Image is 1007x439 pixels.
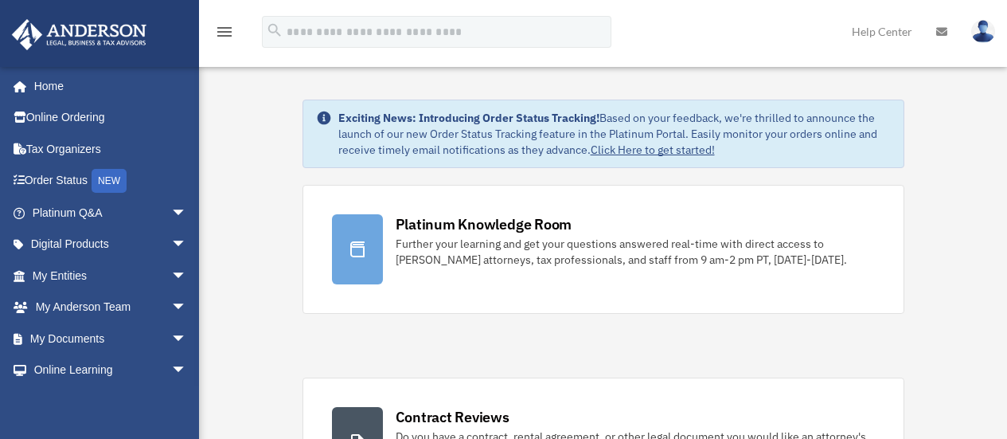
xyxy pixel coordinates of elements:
[11,229,211,261] a: Digital Productsarrow_drop_down
[171,323,203,355] span: arrow_drop_down
[171,197,203,229] span: arrow_drop_down
[266,22,283,39] i: search
[215,28,234,41] a: menu
[11,133,211,165] a: Tax Organizers
[591,143,715,157] a: Click Here to get started!
[171,260,203,292] span: arrow_drop_down
[338,110,891,158] div: Based on your feedback, we're thrilled to announce the launch of our new Order Status Tracking fe...
[396,407,509,427] div: Contract Reviews
[11,323,211,355] a: My Documentsarrow_drop_down
[338,111,599,125] strong: Exciting News: Introducing Order Status Tracking!
[171,292,203,324] span: arrow_drop_down
[11,197,211,229] a: Platinum Q&Aarrow_drop_down
[396,236,875,268] div: Further your learning and get your questions answered real-time with direct access to [PERSON_NAM...
[971,20,995,43] img: User Pic
[215,22,234,41] i: menu
[11,292,211,323] a: My Anderson Teamarrow_drop_down
[396,214,572,234] div: Platinum Knowledge Room
[171,355,203,387] span: arrow_drop_down
[302,185,904,314] a: Platinum Knowledge Room Further your learning and get your questions answered real-time with dire...
[92,169,127,193] div: NEW
[11,70,203,102] a: Home
[7,19,151,50] img: Anderson Advisors Platinum Portal
[11,165,211,198] a: Order StatusNEW
[11,260,211,292] a: My Entitiesarrow_drop_down
[11,355,211,386] a: Online Learningarrow_drop_down
[11,102,211,134] a: Online Ordering
[171,229,203,261] span: arrow_drop_down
